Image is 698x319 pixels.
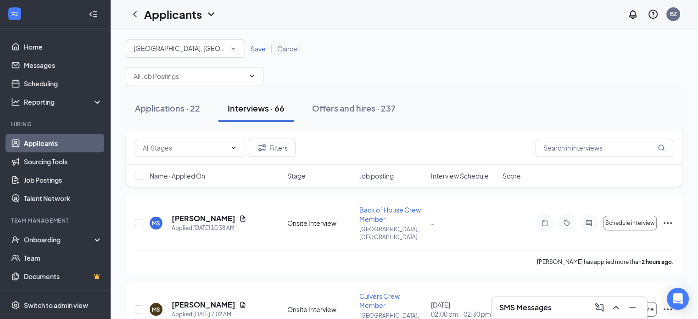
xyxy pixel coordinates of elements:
[670,10,677,18] div: BZ
[230,144,237,151] svg: ChevronDown
[359,292,400,309] span: Culvers Crew Member
[152,306,160,313] div: MS
[206,9,217,20] svg: ChevronDown
[592,300,607,315] button: ComposeMessage
[134,71,245,81] input: All Job Postings
[24,171,102,189] a: Job Postings
[539,219,550,227] svg: Note
[583,219,594,227] svg: ActiveChat
[239,301,246,308] svg: Document
[24,235,95,244] div: Onboarding
[648,9,659,20] svg: QuestionInfo
[605,220,655,226] span: Schedule interview
[312,102,396,114] div: Offers and hires · 237
[431,300,497,319] div: [DATE]
[172,310,246,319] div: Applied [DATE] 7:02 AM
[11,217,101,224] div: Team Management
[287,171,306,180] span: Stage
[239,215,246,222] svg: Document
[152,219,160,227] div: MS
[594,302,605,313] svg: ComposeMessage
[24,301,88,310] div: Switch to admin view
[24,134,102,152] a: Applicants
[24,152,102,171] a: Sourcing Tools
[431,171,489,180] span: Interview Schedule
[172,213,235,224] h5: [PERSON_NAME]
[627,9,638,20] svg: Notifications
[24,249,102,267] a: Team
[499,302,552,313] h3: SMS Messages
[24,74,102,93] a: Scheduling
[11,235,20,244] svg: UserCheck
[24,38,102,56] a: Home
[248,73,256,80] svg: ChevronDown
[129,9,140,20] svg: ChevronLeft
[658,144,665,151] svg: MagnifyingGlass
[359,225,425,241] p: [GEOGRAPHIC_DATA], [GEOGRAPHIC_DATA]
[24,56,102,74] a: Messages
[625,300,640,315] button: Minimize
[143,143,226,153] input: All Stages
[431,219,434,227] span: -
[172,224,246,233] div: Applied [DATE] 10:38 AM
[537,258,673,266] p: [PERSON_NAME] has applied more than .
[11,301,20,310] svg: Settings
[11,120,101,128] div: Hiring
[257,142,268,153] svg: Filter
[359,206,421,223] span: Back of House Crew Member
[150,171,205,180] span: Name · Applied On
[24,285,102,304] a: SurveysCrown
[24,189,102,207] a: Talent Network
[11,97,20,106] svg: Analysis
[134,43,237,54] div: Mason, OH
[662,304,673,315] svg: Ellipses
[251,45,266,53] span: Save
[667,288,689,310] div: Open Intercom Messenger
[561,219,572,227] svg: Tag
[24,97,103,106] div: Reporting
[609,300,623,315] button: ChevronUp
[89,10,98,19] svg: Collapse
[135,102,200,114] div: Applications · 22
[277,45,299,53] span: Cancel
[24,267,102,285] a: DocumentsCrown
[144,6,202,22] h1: Applicants
[603,216,657,230] button: Schedule interview
[627,302,638,313] svg: Minimize
[228,102,285,114] div: Interviews · 66
[249,139,296,157] button: Filter Filters
[229,45,237,53] svg: SmallChevronDown
[172,300,235,310] h5: [PERSON_NAME]
[503,171,521,180] span: Score
[287,305,353,314] div: Onsite Interview
[359,171,394,180] span: Job posting
[431,309,497,319] span: 02:00 pm - 02:30 pm
[642,258,672,265] b: 2 hours ago
[134,44,270,52] span: Mason, OH
[610,302,621,313] svg: ChevronUp
[287,218,353,228] div: Onsite Interview
[536,139,673,157] input: Search in interviews
[662,218,673,229] svg: Ellipses
[10,9,19,18] svg: WorkstreamLogo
